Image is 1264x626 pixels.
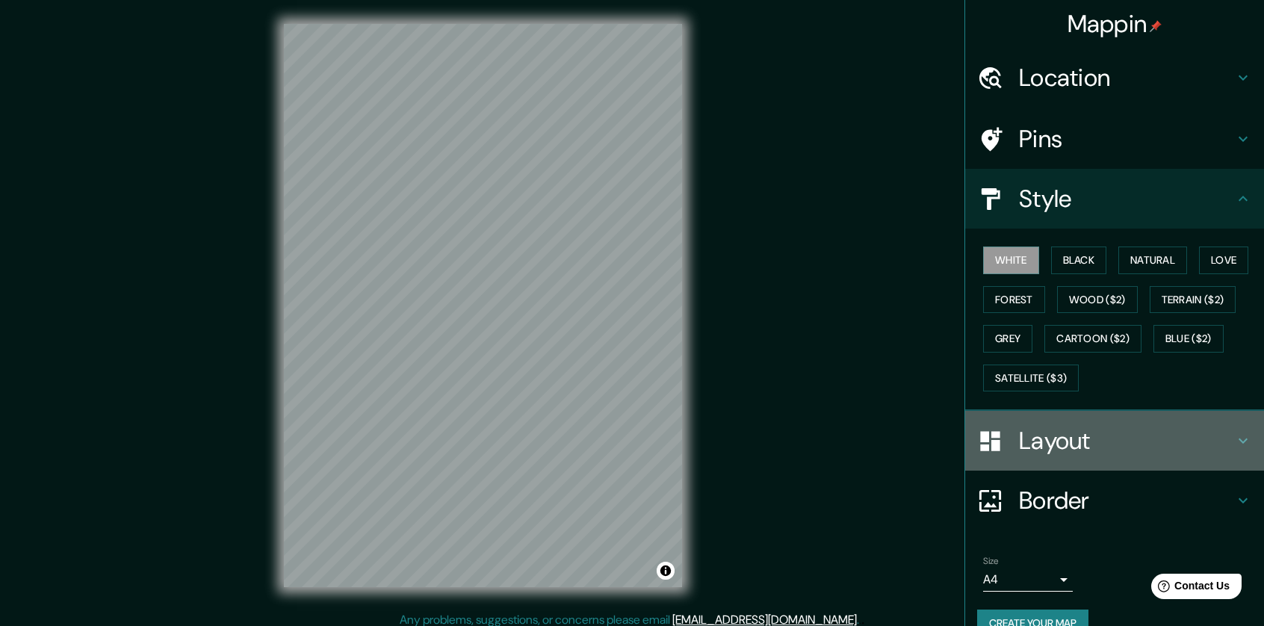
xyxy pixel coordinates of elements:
button: Grey [983,325,1032,353]
canvas: Map [284,24,682,587]
div: Border [965,471,1264,530]
button: Blue ($2) [1153,325,1224,353]
button: Natural [1118,247,1187,274]
button: Forest [983,286,1045,314]
div: Layout [965,411,1264,471]
div: Pins [965,109,1264,169]
div: A4 [983,568,1073,592]
h4: Mappin [1068,9,1162,39]
button: Black [1051,247,1107,274]
button: Love [1199,247,1248,274]
h4: Style [1019,184,1234,214]
button: Toggle attribution [657,562,675,580]
label: Size [983,555,999,568]
h4: Pins [1019,124,1234,154]
div: Style [965,169,1264,229]
div: Location [965,48,1264,108]
button: Cartoon ($2) [1044,325,1141,353]
h4: Location [1019,63,1234,93]
h4: Layout [1019,426,1234,456]
button: Satellite ($3) [983,365,1079,392]
img: pin-icon.png [1150,20,1162,32]
button: White [983,247,1039,274]
iframe: Help widget launcher [1131,568,1248,610]
h4: Border [1019,486,1234,515]
button: Wood ($2) [1057,286,1138,314]
button: Terrain ($2) [1150,286,1236,314]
